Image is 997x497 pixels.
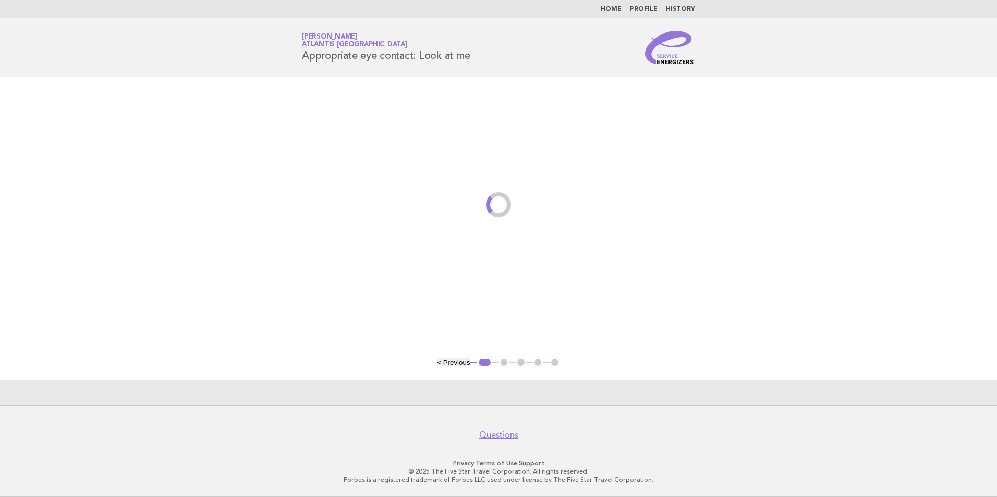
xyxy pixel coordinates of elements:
[476,459,517,467] a: Terms of Use
[630,6,658,13] a: Profile
[179,476,818,484] p: Forbes is a registered trademark of Forbes LLC used under license by The Five Star Travel Corpora...
[666,6,695,13] a: History
[302,33,407,48] a: [PERSON_NAME]Atlantis [GEOGRAPHIC_DATA]
[645,31,695,64] img: Service Energizers
[302,42,407,48] span: Atlantis [GEOGRAPHIC_DATA]
[479,430,518,440] a: Questions
[302,34,470,61] h1: Appropriate eye contact: Look at me
[179,467,818,476] p: © 2025 The Five Star Travel Corporation. All rights reserved.
[519,459,544,467] a: Support
[601,6,622,13] a: Home
[453,459,474,467] a: Privacy
[179,459,818,467] p: · ·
